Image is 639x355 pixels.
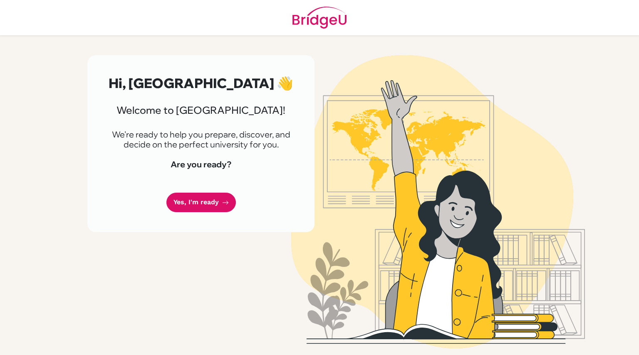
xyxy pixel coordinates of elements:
a: Yes, I'm ready [166,193,236,212]
h2: Hi, [GEOGRAPHIC_DATA] 👋 [107,75,295,91]
h4: Are you ready? [107,159,295,169]
h3: Welcome to [GEOGRAPHIC_DATA]! [107,104,295,116]
p: We're ready to help you prepare, discover, and decide on the perfect university for you. [107,130,295,149]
